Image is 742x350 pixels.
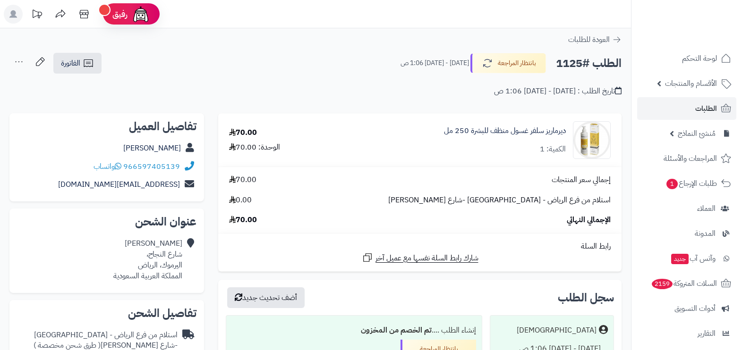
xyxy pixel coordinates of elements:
span: 1 [666,179,678,189]
a: طلبات الإرجاع1 [637,172,736,195]
span: 2159 [652,279,673,289]
span: وآتس آب [670,252,716,265]
a: شارك رابط السلة نفسها مع عميل آخر [362,252,478,264]
span: الأقسام والمنتجات [665,77,717,90]
div: الكمية: 1 [540,144,566,155]
div: [DEMOGRAPHIC_DATA] [517,325,597,336]
span: أدوات التسويق [674,302,716,315]
div: [PERSON_NAME] شارع النجاح، اليرموك، الرياض المملكة العربية السعودية [113,238,182,281]
a: السلات المتروكة2159 [637,272,736,295]
a: العودة للطلبات [568,34,622,45]
div: الوحدة: 70.00 [229,142,280,153]
span: 70.00 [229,215,257,225]
span: 0.00 [229,195,252,206]
a: التقارير [637,322,736,345]
span: العودة للطلبات [568,34,610,45]
small: [DATE] - [DATE] 1:06 ص [401,58,469,68]
span: 70.00 [229,175,256,185]
span: استلام من فرع الرياض - [GEOGRAPHIC_DATA] -شارع [PERSON_NAME] [388,195,611,206]
button: بانتظار المراجعة [470,53,546,73]
h3: سجل الطلب [558,292,614,303]
button: أضف تحديث جديد [227,287,305,308]
div: رابط السلة [222,241,618,252]
span: الطلبات [695,102,717,115]
a: [EMAIL_ADDRESS][DOMAIN_NAME] [58,179,180,190]
span: شارك رابط السلة نفسها مع عميل آخر [375,253,478,264]
h2: تفاصيل العميل [17,121,196,132]
a: المدونة [637,222,736,245]
a: الطلبات [637,97,736,120]
div: 70.00 [229,127,257,138]
a: أدوات التسويق [637,297,736,320]
span: جديد [671,254,689,264]
a: الفاتورة [53,53,102,74]
span: إجمالي سعر المنتجات [552,175,611,185]
a: [PERSON_NAME] [123,142,181,154]
a: المراجعات والأسئلة [637,147,736,170]
span: المدونة [695,227,716,240]
a: وآتس آبجديد [637,247,736,270]
span: السلات المتروكة [651,277,717,290]
h2: الطلب #1125 [556,54,622,73]
span: رفيق [112,8,128,20]
a: العملاء [637,197,736,220]
div: تاريخ الطلب : [DATE] - [DATE] 1:06 ص [494,86,622,97]
a: لوحة التحكم [637,47,736,70]
span: المراجعات والأسئلة [664,152,717,165]
span: التقارير [698,327,716,340]
h2: عنوان الشحن [17,216,196,227]
b: تم الخصم من المخزون [361,325,432,336]
h2: تفاصيل الشحن [17,308,196,319]
span: لوحة التحكم [682,52,717,65]
a: 966597405139 [123,161,180,172]
span: الإجمالي النهائي [567,215,611,225]
span: مُنشئ النماذج [678,127,716,140]
span: الفاتورة [61,58,80,69]
a: ديرماريز سلفر غسول منظف للبشرة 250 مل [444,125,566,136]
img: 1737720897-dermayas+%20cleanser-90x90.jpg [573,121,610,159]
span: طلبات الإرجاع [665,177,717,190]
div: إنشاء الطلب .... [232,321,476,340]
a: تحديثات المنصة [25,5,49,26]
img: ai-face.png [131,5,150,24]
a: واتساب [94,161,121,172]
span: العملاء [697,202,716,215]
